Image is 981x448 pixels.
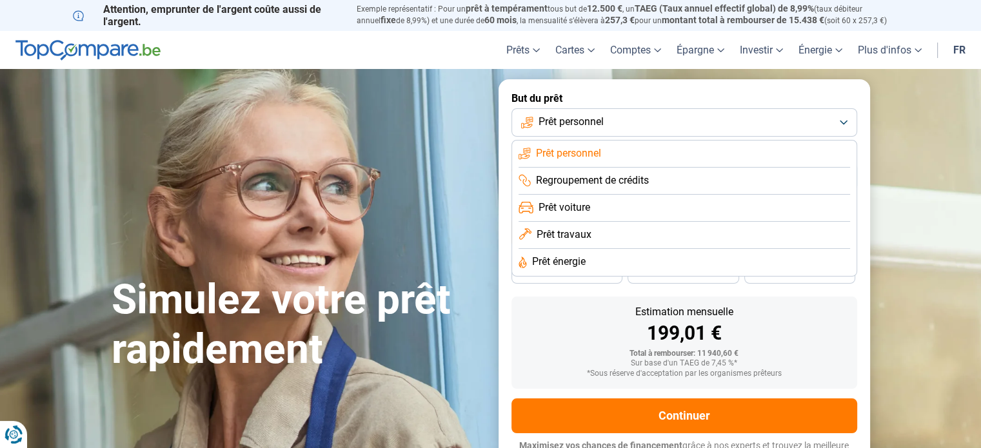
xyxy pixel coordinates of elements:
[669,270,697,278] span: 30 mois
[553,270,581,278] span: 36 mois
[791,31,850,69] a: Énergie
[522,359,847,368] div: Sur base d'un TAEG de 7,45 %*
[522,369,847,378] div: *Sous réserve d'acceptation par les organismes prêteurs
[484,15,517,25] span: 60 mois
[73,3,341,28] p: Attention, emprunter de l'argent coûte aussi de l'argent.
[511,108,857,137] button: Prêt personnel
[522,307,847,317] div: Estimation mensuelle
[662,15,824,25] span: montant total à rembourser de 15.438 €
[15,40,161,61] img: TopCompare
[605,15,635,25] span: 257,3 €
[532,255,586,269] span: Prêt énergie
[522,349,847,358] div: Total à rembourser: 11 940,60 €
[850,31,929,69] a: Plus d'infos
[381,15,396,25] span: fixe
[587,3,622,14] span: 12.500 €
[522,324,847,343] div: 199,01 €
[539,200,590,215] span: Prêt voiture
[499,31,548,69] a: Prêts
[946,31,973,69] a: fr
[732,31,791,69] a: Investir
[112,275,483,375] h1: Simulez votre prêt rapidement
[548,31,602,69] a: Cartes
[602,31,669,69] a: Comptes
[511,398,857,433] button: Continuer
[511,92,857,104] label: But du prêt
[536,146,601,161] span: Prêt personnel
[537,228,591,242] span: Prêt travaux
[669,31,732,69] a: Épargne
[357,3,909,26] p: Exemple représentatif : Pour un tous but de , un (taux débiteur annuel de 8,99%) et une durée de ...
[539,115,604,129] span: Prêt personnel
[786,270,814,278] span: 24 mois
[466,3,548,14] span: prêt à tempérament
[536,173,649,188] span: Regroupement de crédits
[635,3,814,14] span: TAEG (Taux annuel effectif global) de 8,99%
